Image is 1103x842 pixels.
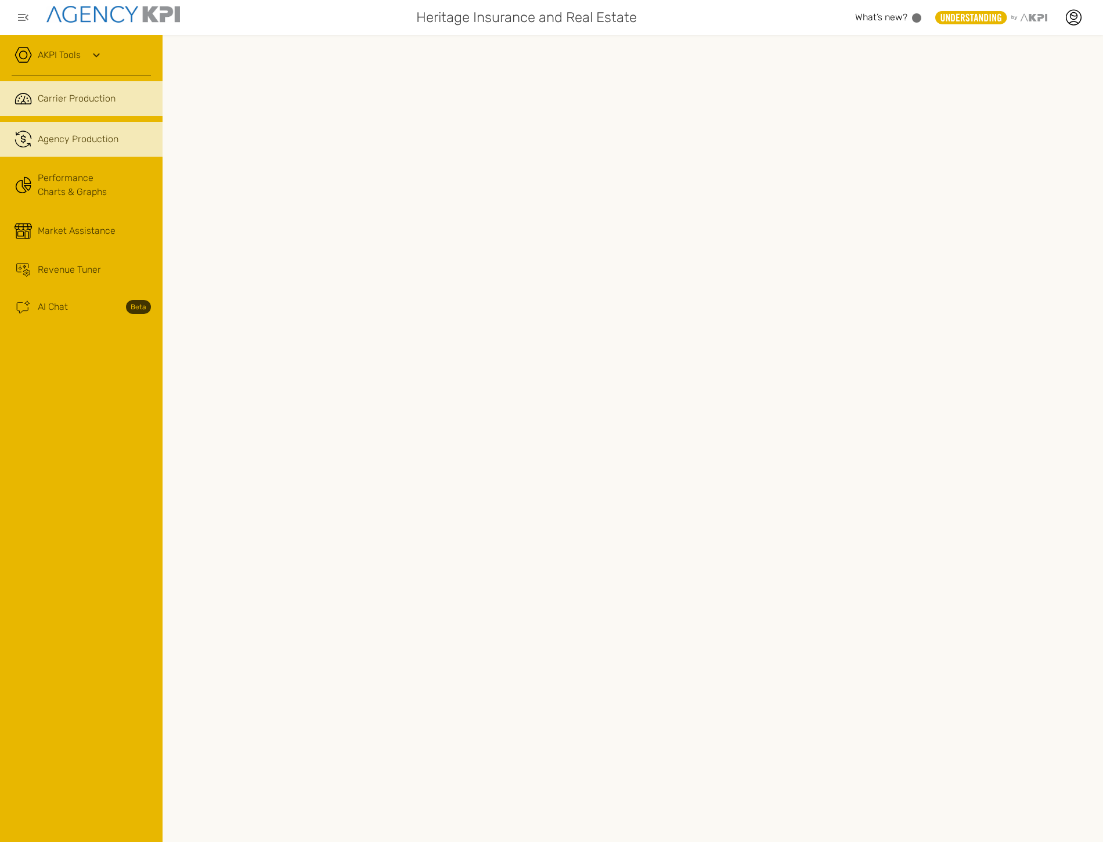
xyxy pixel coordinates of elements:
span: AI Chat [38,300,68,314]
span: Heritage Insurance and Real Estate [416,7,637,28]
span: Carrier Production [38,92,116,106]
img: agencykpi-logo-550x69-2d9e3fa8.png [46,6,180,23]
span: What’s new? [855,12,907,23]
div: Market Assistance [38,224,116,238]
div: Agency Production [38,132,118,146]
a: AKPI Tools [38,48,81,62]
strong: Beta [126,300,151,314]
div: Revenue Tuner [38,263,101,277]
